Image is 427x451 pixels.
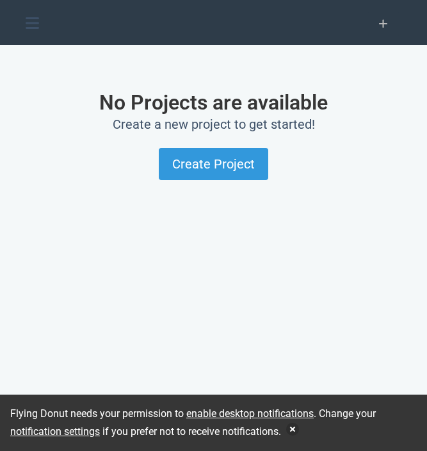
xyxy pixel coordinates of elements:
h1: No Projects are available [46,91,381,114]
a: notification settings [10,425,100,438]
span: Flying Donut needs your permission to [10,407,314,420]
a: enable desktop notifications [186,407,314,420]
h2: Create a new project to get started! [46,117,381,133]
button: Create Project [159,148,268,180]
